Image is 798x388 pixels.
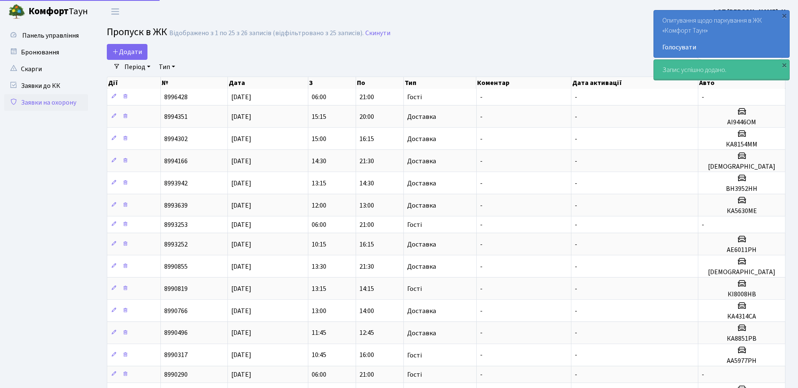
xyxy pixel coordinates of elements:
[312,157,326,166] span: 14:30
[231,329,251,338] span: [DATE]
[312,112,326,121] span: 15:15
[407,180,436,187] span: Доставка
[712,7,788,17] a: ФОП [PERSON_NAME]. Н.
[308,77,356,89] th: З
[575,329,577,338] span: -
[407,113,436,120] span: Доставка
[480,240,483,249] span: -
[107,44,147,60] a: Додати
[107,77,161,89] th: Дії
[702,207,782,215] h5: КА5630МЕ
[575,157,577,166] span: -
[359,370,374,379] span: 21:00
[164,284,188,293] span: 8990819
[4,61,88,77] a: Скарги
[407,241,436,248] span: Доставка
[164,112,188,121] span: 8994351
[480,262,483,271] span: -
[575,370,577,379] span: -
[480,329,483,338] span: -
[407,221,422,228] span: Гості
[654,60,789,80] div: Запис успішно додано.
[312,220,326,229] span: 06:00
[359,93,374,102] span: 21:00
[312,370,326,379] span: 06:00
[4,77,88,94] a: Заявки до КК
[312,201,326,210] span: 12:00
[155,60,178,74] a: Тип
[480,284,483,293] span: -
[312,306,326,316] span: 13:00
[164,370,188,379] span: 8990290
[698,77,785,89] th: Авто
[575,220,577,229] span: -
[164,134,188,144] span: 8994302
[365,29,390,37] a: Скинути
[231,112,251,121] span: [DATE]
[575,262,577,271] span: -
[662,42,781,52] a: Голосувати
[359,220,374,229] span: 21:00
[404,77,477,89] th: Тип
[231,370,251,379] span: [DATE]
[359,262,374,271] span: 21:30
[164,262,188,271] span: 8990855
[702,93,704,102] span: -
[407,308,436,314] span: Доставка
[22,31,79,40] span: Панель управління
[231,284,251,293] span: [DATE]
[312,351,326,360] span: 10:45
[359,329,374,338] span: 12:45
[702,335,782,343] h5: КА8851РВ
[712,7,788,16] b: ФОП [PERSON_NAME]. Н.
[359,240,374,249] span: 16:15
[312,284,326,293] span: 13:15
[107,25,167,39] span: Пропуск в ЖК
[407,285,422,292] span: Гості
[780,61,788,69] div: ×
[231,262,251,271] span: [DATE]
[480,134,483,144] span: -
[575,306,577,316] span: -
[231,93,251,102] span: [DATE]
[480,351,483,360] span: -
[702,357,782,365] h5: АА5977РН
[231,220,251,229] span: [DATE]
[575,351,577,360] span: -
[407,94,422,100] span: Гості
[480,201,483,210] span: -
[359,306,374,316] span: 14:00
[312,329,326,338] span: 11:45
[575,201,577,210] span: -
[702,290,782,298] h5: КІ8008НВ
[231,201,251,210] span: [DATE]
[4,44,88,61] a: Бронювання
[164,201,188,210] span: 8993639
[407,352,422,359] span: Гості
[480,157,483,166] span: -
[312,93,326,102] span: 06:00
[575,284,577,293] span: -
[356,77,404,89] th: По
[702,185,782,193] h5: ВН3952НН
[231,179,251,188] span: [DATE]
[575,93,577,102] span: -
[231,134,251,144] span: [DATE]
[164,93,188,102] span: 8996428
[164,306,188,316] span: 8990766
[164,157,188,166] span: 8994166
[702,220,704,229] span: -
[407,202,436,209] span: Доставка
[164,179,188,188] span: 8993942
[359,201,374,210] span: 13:00
[702,163,782,171] h5: [DEMOGRAPHIC_DATA]
[231,351,251,360] span: [DATE]
[480,306,483,316] span: -
[407,158,436,164] span: Доставка
[702,313,782,321] h5: КА4314СА
[231,157,251,166] span: [DATE]
[312,240,326,249] span: 10:15
[105,5,126,18] button: Переключити навігацію
[702,268,782,276] h5: [DEMOGRAPHIC_DATA]
[654,10,789,57] div: Опитування щодо паркування в ЖК «Комфорт Таун»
